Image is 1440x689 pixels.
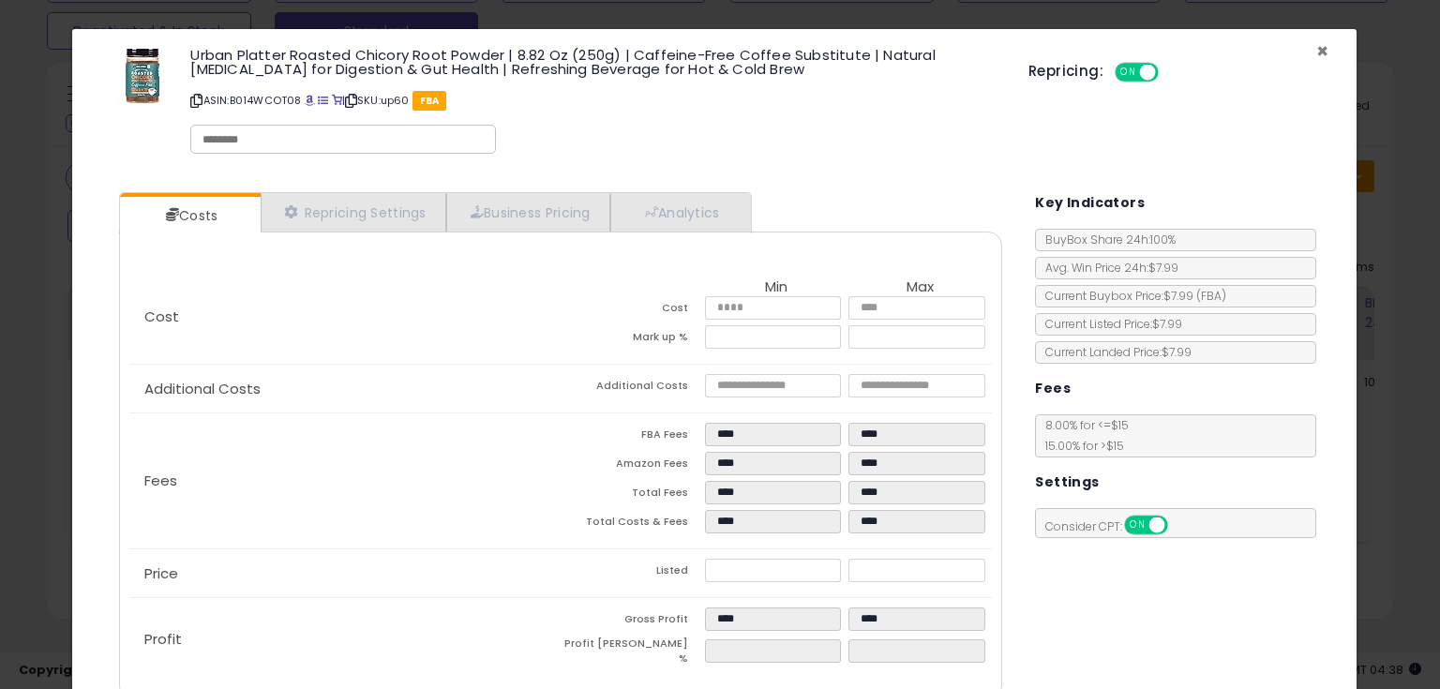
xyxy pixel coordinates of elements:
span: Avg. Win Price 24h: $7.99 [1036,260,1178,276]
td: Additional Costs [561,374,704,403]
span: OFF [1165,517,1195,533]
a: Repricing Settings [261,193,446,232]
td: FBA Fees [561,423,704,452]
a: BuyBox page [305,93,315,108]
th: Max [848,279,992,296]
td: Profit [PERSON_NAME] % [561,637,704,671]
h5: Fees [1035,377,1071,400]
td: Mark up % [561,325,704,354]
td: Cost [561,296,704,325]
p: Additional Costs [129,382,561,397]
span: × [1316,37,1328,65]
a: All offer listings [318,93,328,108]
span: Current Listed Price: $7.99 [1036,316,1182,332]
a: Business Pricing [446,193,610,232]
span: 15.00 % for > $15 [1036,438,1124,454]
span: FBA [412,91,447,111]
span: Current Landed Price: $7.99 [1036,344,1192,360]
p: Cost [129,309,561,324]
h5: Repricing: [1028,64,1103,79]
img: 51XeuD6skKL._SL60_.jpg [114,48,171,104]
span: Consider CPT: [1036,518,1192,534]
td: Total Costs & Fees [561,510,704,539]
h3: Urban Platter Roasted Chicory Root Powder | 8.82 Oz (250g) | Caffeine-Free Coffee Substitute | Na... [190,48,999,76]
span: ON [1127,517,1150,533]
a: Costs [120,197,259,234]
h5: Key Indicators [1035,191,1145,215]
td: Gross Profit [561,607,704,637]
span: 8.00 % for <= $15 [1036,417,1129,454]
a: Analytics [610,193,749,232]
span: ON [1117,65,1140,81]
p: Profit [129,632,561,647]
td: Listed [561,559,704,588]
span: OFF [1155,65,1185,81]
a: Your listing only [332,93,342,108]
span: ( FBA ) [1196,288,1226,304]
p: Fees [129,473,561,488]
p: ASIN: B014WCOT08 | SKU: up60 [190,85,999,115]
p: Price [129,566,561,581]
span: BuyBox Share 24h: 100% [1036,232,1176,247]
h5: Settings [1035,471,1099,494]
td: Total Fees [561,481,704,510]
span: $7.99 [1163,288,1226,304]
th: Min [705,279,848,296]
span: Current Buybox Price: [1036,288,1226,304]
td: Amazon Fees [561,452,704,481]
